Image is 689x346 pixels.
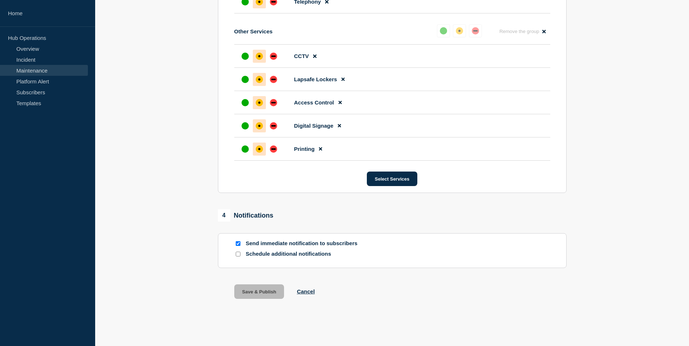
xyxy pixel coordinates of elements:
[242,53,249,60] div: up
[270,99,277,106] div: down
[242,122,249,129] div: up
[367,172,417,186] button: Select Services
[270,145,277,153] div: down
[218,209,273,222] div: Notifications
[469,24,482,37] button: down
[236,252,240,256] input: Schedule additional notifications
[236,241,240,246] input: Send immediate notification to subscribers
[234,284,284,299] button: Save & Publish
[294,99,334,106] span: Access Control
[472,27,479,34] div: down
[270,76,277,83] div: down
[270,53,277,60] div: down
[246,251,362,258] p: Schedule additional notifications
[256,53,263,60] div: affected
[437,24,450,37] button: up
[234,28,273,34] p: Other Services
[242,145,249,153] div: up
[218,209,230,222] span: 4
[499,29,539,34] span: Remove the group
[270,122,277,129] div: down
[256,122,263,129] div: affected
[440,27,447,34] div: up
[453,24,466,37] button: affected
[294,123,333,129] span: Digital Signage
[297,288,315,294] button: Cancel
[256,76,263,83] div: affected
[294,146,315,152] span: Printing
[456,27,463,34] div: affected
[294,76,337,82] span: Lapsafe Lockers
[242,99,249,106] div: up
[294,53,309,59] span: CCTV
[246,240,362,247] p: Send immediate notification to subscribers
[495,24,550,38] button: Remove the group
[256,145,263,153] div: affected
[256,99,263,106] div: affected
[242,76,249,83] div: up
